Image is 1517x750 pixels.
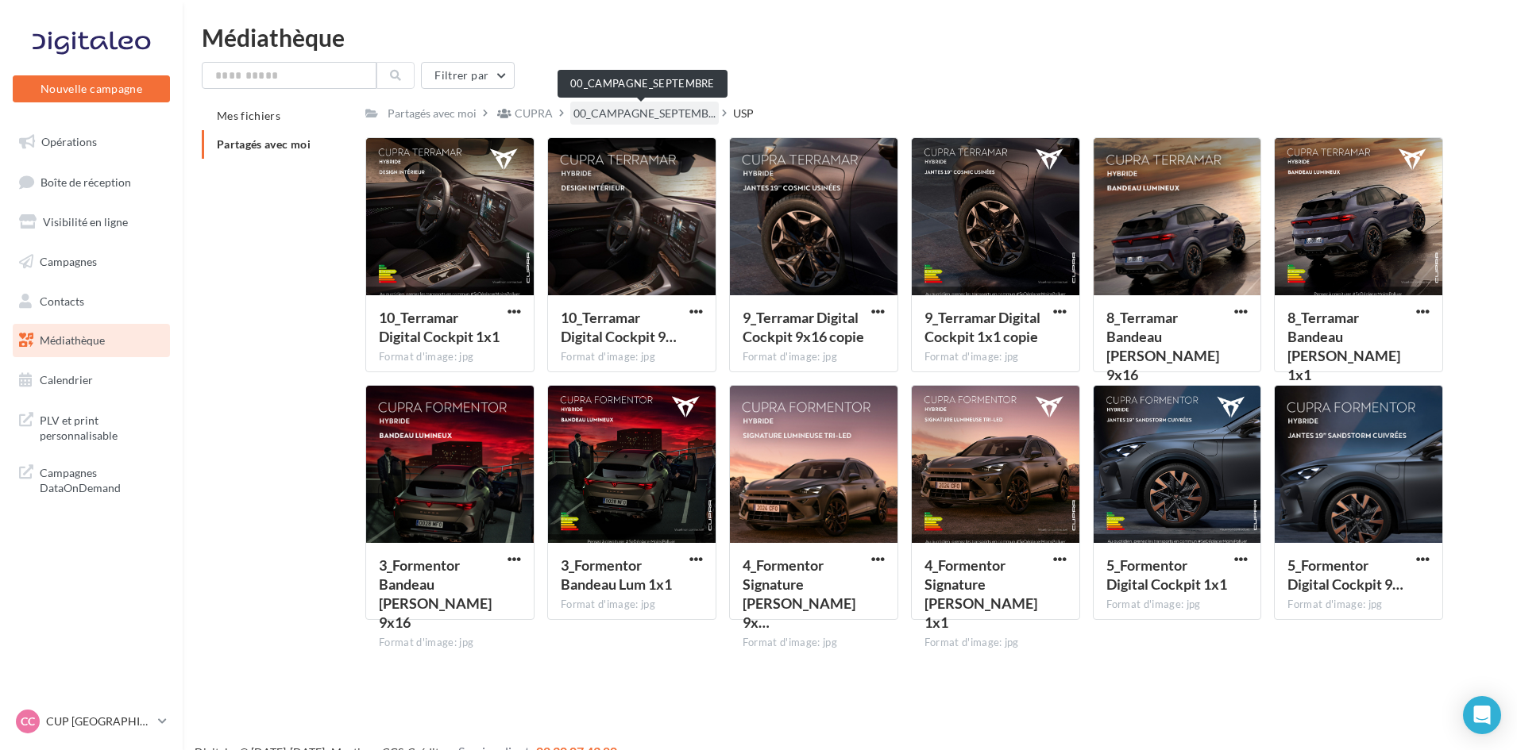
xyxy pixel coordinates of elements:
[1287,556,1403,593] span: 5_Formentor Digital Cockpit 9x16
[1106,309,1219,383] span: 8_Terramar Bandeau Lum 9x16
[379,556,492,631] span: 3_Formentor Bandeau Lum 9x16
[743,556,855,631] span: 4_Formentor Signature Lum 9x16
[421,62,515,89] button: Filtrer par
[43,215,128,229] span: Visibilité en ligne
[1287,598,1430,612] div: Format d'image: jpg
[21,713,35,729] span: CC
[1463,696,1501,734] div: Open Intercom Messenger
[40,333,105,347] span: Médiathèque
[202,25,1498,49] div: Médiathèque
[379,636,521,650] div: Format d'image: jpg
[40,373,93,387] span: Calendrier
[561,556,672,593] span: 3_Formentor Bandeau Lum 1x1
[10,324,173,357] a: Médiathèque
[515,106,553,121] div: CUPRA
[733,106,754,121] div: USP
[561,309,677,345] span: 10_Terramar Digital Cockpit 9x16
[41,135,97,148] span: Opérations
[561,598,703,612] div: Format d'image: jpg
[41,175,131,188] span: Boîte de réception
[561,350,703,364] div: Format d'image: jpg
[10,245,173,279] a: Campagnes
[10,206,173,239] a: Visibilité en ligne
[558,70,728,98] div: 00_CAMPAGNE_SEPTEMBRE
[924,350,1067,364] div: Format d'image: jpg
[743,309,864,345] span: 9_Terramar Digital Cockpit 9x16 copie
[40,410,164,444] span: PLV et print personnalisable
[924,636,1067,650] div: Format d'image: jpg
[1106,598,1249,612] div: Format d'image: jpg
[13,75,170,102] button: Nouvelle campagne
[924,556,1037,631] span: 4_Formentor Signature Lum 1x1
[10,125,173,159] a: Opérations
[10,363,173,397] a: Calendrier
[10,456,173,502] a: Campagnes DataOnDemand
[217,137,311,151] span: Partagés avec moi
[10,403,173,450] a: PLV et print personnalisable
[10,285,173,318] a: Contacts
[743,350,885,364] div: Format d'image: jpg
[1287,309,1400,383] span: 8_Terramar Bandeau Lum 1x1
[13,706,170,737] a: CC CUP [GEOGRAPHIC_DATA]
[379,309,500,345] span: 10_Terramar Digital Cockpit 1x1
[573,106,716,121] span: 00_CAMPAGNE_SEPTEMB...
[388,106,477,121] div: Partagés avec moi
[743,636,885,650] div: Format d'image: jpg
[46,713,152,729] p: CUP [GEOGRAPHIC_DATA]
[40,462,164,496] span: Campagnes DataOnDemand
[217,109,280,122] span: Mes fichiers
[10,165,173,199] a: Boîte de réception
[40,294,84,307] span: Contacts
[379,350,521,364] div: Format d'image: jpg
[1106,556,1227,593] span: 5_Formentor Digital Cockpit 1x1
[40,255,97,268] span: Campagnes
[924,309,1040,345] span: 9_Terramar Digital Cockpit 1x1 copie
